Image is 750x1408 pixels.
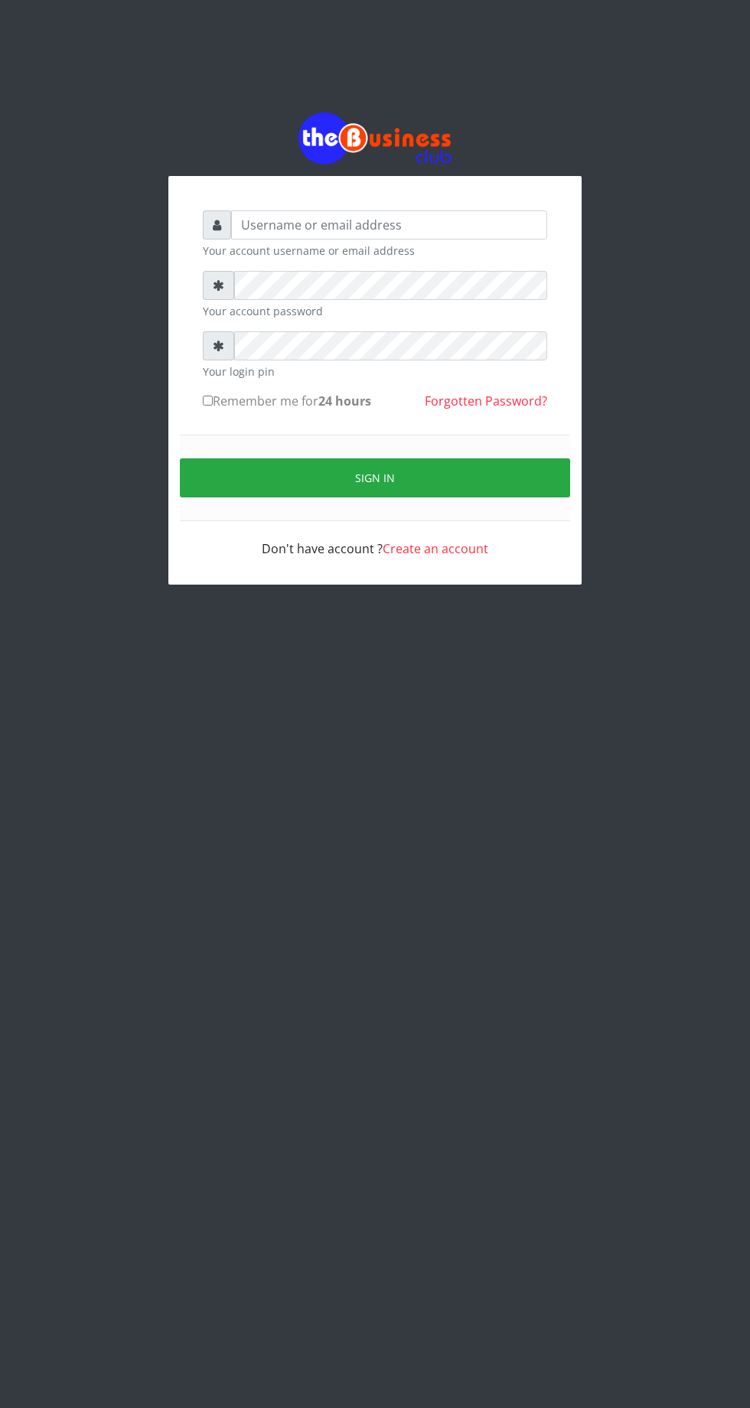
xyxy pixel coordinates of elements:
[203,243,547,259] small: Your account username or email address
[203,303,547,319] small: Your account password
[383,540,488,557] a: Create an account
[203,363,547,380] small: Your login pin
[231,210,547,240] input: Username or email address
[203,521,547,558] div: Don't have account ?
[425,393,547,409] a: Forgotten Password?
[203,392,371,410] label: Remember me for
[180,458,570,497] button: Sign in
[318,393,371,409] b: 24 hours
[203,396,213,406] input: Remember me for24 hours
